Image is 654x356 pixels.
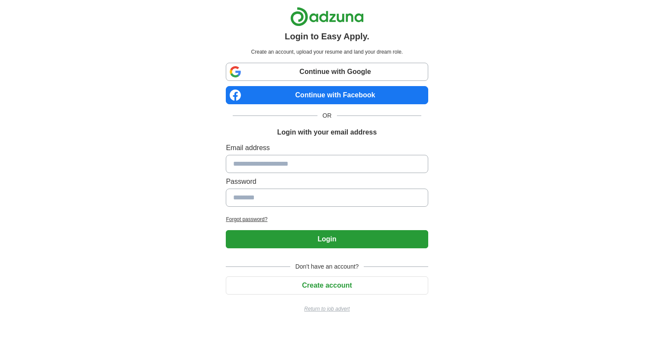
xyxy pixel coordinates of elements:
[226,143,428,153] label: Email address
[226,230,428,248] button: Login
[290,262,364,271] span: Don't have an account?
[226,215,428,223] a: Forgot password?
[317,111,337,120] span: OR
[226,86,428,104] a: Continue with Facebook
[228,48,426,56] p: Create an account, upload your resume and land your dream role.
[290,7,364,26] img: Adzuna logo
[226,305,428,313] a: Return to job advert
[285,30,369,43] h1: Login to Easy Apply.
[226,63,428,81] a: Continue with Google
[226,282,428,289] a: Create account
[277,127,377,138] h1: Login with your email address
[226,276,428,295] button: Create account
[226,176,428,187] label: Password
